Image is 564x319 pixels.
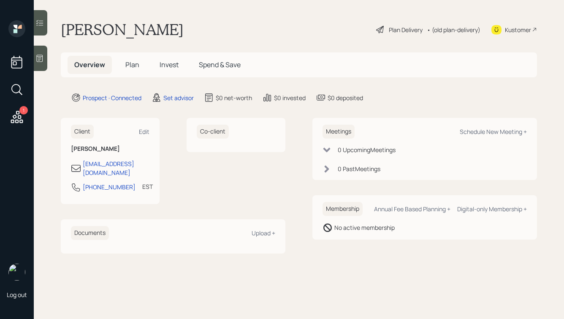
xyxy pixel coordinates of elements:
div: Schedule New Meeting + [460,128,527,136]
div: Annual Fee Based Planning + [374,205,450,213]
div: EST [142,182,153,191]
h6: Client [71,125,94,139]
span: Spend & Save [199,60,241,69]
span: Invest [160,60,179,69]
h1: [PERSON_NAME] [61,20,184,39]
div: Prospect · Connected [83,93,141,102]
img: hunter_neumayer.jpg [8,264,25,281]
div: 1 [19,106,28,115]
h6: Meetings [323,125,355,139]
div: $0 net-worth [216,93,252,102]
h6: Documents [71,226,109,240]
div: $0 invested [274,93,306,102]
div: Log out [7,291,27,299]
div: Kustomer [505,25,531,34]
div: • (old plan-delivery) [427,25,480,34]
span: Plan [125,60,139,69]
div: Upload + [252,229,275,237]
div: [EMAIL_ADDRESS][DOMAIN_NAME] [83,159,149,177]
h6: Membership [323,202,363,216]
div: No active membership [334,223,395,232]
div: Edit [139,128,149,136]
div: 0 Upcoming Meeting s [338,145,396,154]
h6: [PERSON_NAME] [71,145,149,153]
div: 0 Past Meeting s [338,164,380,173]
div: Digital-only Membership + [457,205,527,213]
div: [PHONE_NUMBER] [83,183,136,191]
div: Plan Delivery [389,25,423,34]
div: Set advisor [163,93,194,102]
h6: Co-client [197,125,229,139]
div: $0 deposited [328,93,363,102]
span: Overview [74,60,105,69]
